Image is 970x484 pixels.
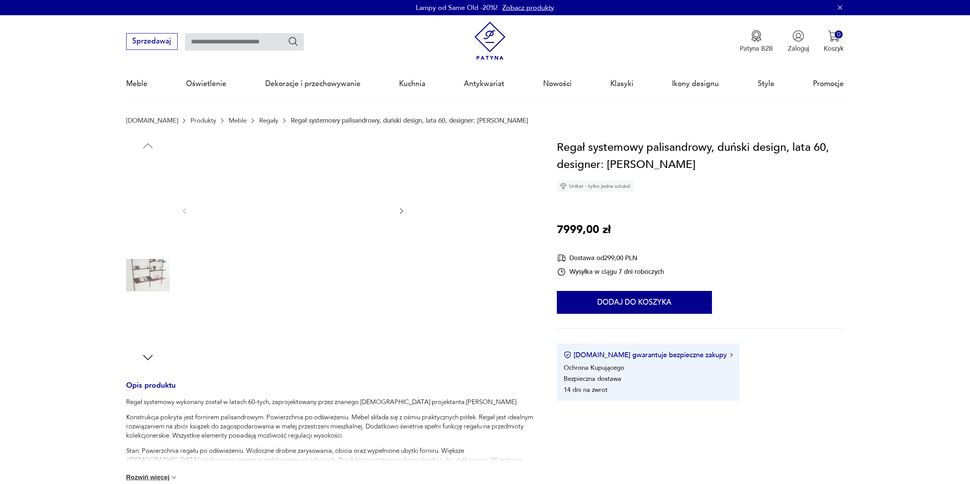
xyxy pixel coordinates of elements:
p: Patyna B2B [740,44,773,53]
h1: Regał systemowy palisandrowy, duński design, lata 60, designer: [PERSON_NAME] [557,139,844,174]
p: Regał systemowy wykonany został w latach 60-tych, zaprojektowany przez znanego [DEMOGRAPHIC_DATA]... [126,398,535,407]
p: Lampy od Same Old -20%! [416,3,498,13]
button: Patyna B2B [740,30,773,53]
p: Regał systemowy palisandrowy, duński design, lata 60, designer: [PERSON_NAME] [291,117,528,124]
img: Ikona dostawy [557,253,566,263]
a: Kuchnia [399,66,425,101]
button: [DOMAIN_NAME] gwarantuje bezpieczne zakupy [564,350,733,360]
li: Ochrona Kupującego [564,363,624,372]
p: Konstrukcja pokryta jest fornirem palisandrowym. Powierzchnia po odświeżeniu. Mebel składa się z ... [126,413,535,440]
img: Zdjęcie produktu Regał systemowy palisandrowy, duński design, lata 60, designer: Kai Kristiansen [197,139,388,282]
a: Promocje [813,66,844,101]
button: Sprzedawaj [126,33,178,50]
a: Style [758,66,774,101]
button: Zaloguj [788,30,809,53]
a: Nowości [543,66,572,101]
img: chevron down [170,474,178,481]
a: Ikona medaluPatyna B2B [740,30,773,53]
img: Patyna - sklep z meblami i dekoracjami vintage [471,22,509,60]
a: Regały [259,117,278,124]
div: Dostawa od 299,00 PLN [557,253,664,263]
p: 7999,00 zł [557,221,611,239]
p: Stan: Powierzchnia regału po odświeżeniu. Widoczne drobne zarysowania, obicia oraz wypełnione uby... [126,446,535,474]
h3: Opis produktu [126,383,535,398]
img: Ikona koszyka [828,30,840,42]
a: Zobacz produkty [502,3,554,13]
li: 14 dni na zwrot [564,385,608,394]
img: Ikona certyfikatu [564,351,571,359]
button: Dodaj do koszyka [557,291,712,314]
div: Unikat - tylko jedna sztuka! [557,181,634,192]
a: Meble [229,117,247,124]
button: 0Koszyk [824,30,844,53]
img: Ikonka użytkownika [792,30,804,42]
div: Wysyłka w ciągu 7 dni roboczych [557,267,664,276]
a: Oświetlenie [186,66,226,101]
img: Ikona medalu [750,30,762,42]
a: Sprzedawaj [126,39,178,45]
img: Ikona diamentu [560,183,567,190]
li: Bezpieczna dostawa [564,374,621,383]
a: Klasyki [610,66,633,101]
a: Produkty [191,117,216,124]
img: Zdjęcie produktu Regał systemowy palisandrowy, duński design, lata 60, designer: Kai Kristiansen [126,302,170,345]
p: Zaloguj [788,44,809,53]
button: Szukaj [288,36,299,47]
button: Rozwiń więcej [126,474,178,481]
a: Ikony designu [672,66,719,101]
a: Dekoracje i przechowywanie [265,66,361,101]
img: Zdjęcie produktu Regał systemowy palisandrowy, duński design, lata 60, designer: Kai Kristiansen [126,157,170,200]
img: Ikona strzałki w prawo [730,353,733,357]
a: [DOMAIN_NAME] [126,117,178,124]
p: Koszyk [824,44,844,53]
a: Antykwariat [464,66,504,101]
a: Meble [126,66,148,101]
img: Zdjęcie produktu Regał systemowy palisandrowy, duński design, lata 60, designer: Kai Kristiansen [126,205,170,248]
img: Zdjęcie produktu Regał systemowy palisandrowy, duński design, lata 60, designer: Kai Kristiansen [126,254,170,297]
div: 0 [835,30,843,38]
